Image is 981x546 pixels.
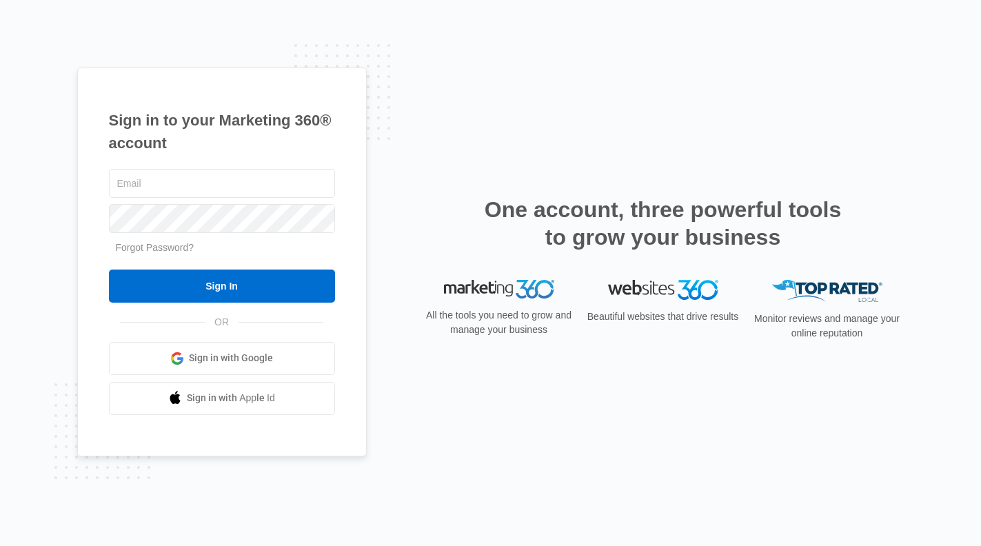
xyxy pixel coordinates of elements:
[109,382,335,415] a: Sign in with Apple Id
[444,280,554,299] img: Marketing 360
[772,280,882,303] img: Top Rated Local
[109,342,335,375] a: Sign in with Google
[116,242,194,253] a: Forgot Password?
[481,196,846,251] h2: One account, three powerful tools to grow your business
[586,310,740,324] p: Beautiful websites that drive results
[205,315,239,330] span: OR
[109,109,335,154] h1: Sign in to your Marketing 360® account
[187,391,275,405] span: Sign in with Apple Id
[608,280,718,300] img: Websites 360
[750,312,904,341] p: Monitor reviews and manage your online reputation
[422,308,576,337] p: All the tools you need to grow and manage your business
[189,351,273,365] span: Sign in with Google
[109,169,335,198] input: Email
[109,270,335,303] input: Sign In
